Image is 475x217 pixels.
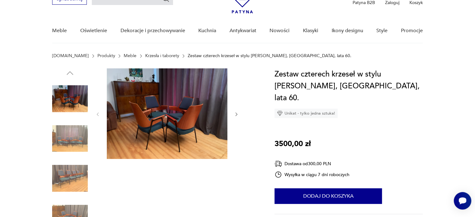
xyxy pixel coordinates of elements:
a: Promocje [401,19,423,43]
img: Zdjęcie produktu Zestaw czterech krzeseł w stylu Hanno Von Gustedta, Austria, lata 60. [107,68,227,159]
a: Ikony designu [331,19,363,43]
a: Style [376,19,388,43]
a: Produkty [97,53,115,58]
a: Oświetlenie [80,19,107,43]
a: Antykwariat [230,19,256,43]
div: Unikat - tylko jedna sztuka! [275,109,338,118]
img: Zdjęcie produktu Zestaw czterech krzeseł w stylu Hanno Von Gustedta, Austria, lata 60. [52,81,88,116]
a: Meble [124,53,136,58]
iframe: Smartsupp widget button [454,192,471,210]
div: Dostawa od 300,00 PLN [275,160,349,168]
img: Ikona dostawy [275,160,282,168]
div: Wysyłka w ciągu 7 dni roboczych [275,171,349,178]
h1: Zestaw czterech krzeseł w stylu [PERSON_NAME], [GEOGRAPHIC_DATA], lata 60. [275,68,423,104]
a: Dekoracje i przechowywanie [120,19,185,43]
a: [DOMAIN_NAME] [52,53,89,58]
p: 3500,00 zł [275,138,311,150]
a: Krzesła i taborety [145,53,179,58]
button: Dodaj do koszyka [275,188,382,204]
p: Zestaw czterech krzeseł w stylu [PERSON_NAME], [GEOGRAPHIC_DATA], lata 60. [188,53,351,58]
img: Ikona diamentu [277,111,283,116]
img: Zdjęcie produktu Zestaw czterech krzeseł w stylu Hanno Von Gustedta, Austria, lata 60. [52,121,88,156]
img: Zdjęcie produktu Zestaw czterech krzeseł w stylu Hanno Von Gustedta, Austria, lata 60. [52,160,88,196]
a: Kuchnia [198,19,216,43]
a: Meble [52,19,67,43]
a: Klasyki [303,19,318,43]
a: Nowości [270,19,289,43]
